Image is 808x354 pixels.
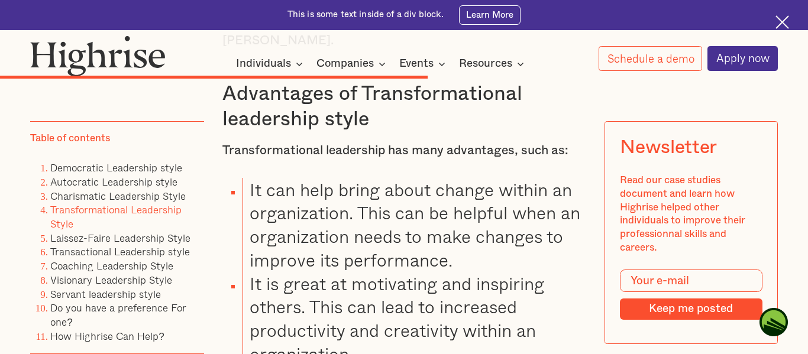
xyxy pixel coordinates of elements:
a: Democratic Leadership style [50,160,182,176]
a: Coaching Leadership Style [50,258,173,274]
div: Events [399,57,434,71]
a: Transactional Leadership style [50,244,190,260]
input: Your e-mail [620,269,762,292]
div: Companies [316,57,389,71]
div: Events [399,57,449,71]
a: Learn More [459,5,521,25]
p: Transformational leadership has many advantages, such as: [222,141,586,160]
a: Visionary Leadership Style [50,272,172,288]
a: How Highrise Can Help? [50,328,164,344]
div: Resources [459,57,528,71]
a: Schedule a demo [599,46,703,71]
li: It can help bring about change within an organization. This can be helpful when an organization n... [243,178,585,272]
img: Highrise logo [30,35,165,76]
div: Companies [316,57,374,71]
div: Newsletter [620,137,717,159]
a: Transformational Leadership Style [50,202,182,232]
a: Autocratic Leadership style [50,174,177,190]
div: This is some text inside of a div block. [287,9,444,21]
div: Individuals [236,57,291,71]
a: Apply now [707,46,778,71]
a: Laissez-Faire Leadership Style [50,230,190,246]
div: Table of contents [30,132,110,145]
a: Do you have a preference For one? [50,300,186,330]
img: Cross icon [775,15,789,29]
a: Servant leadership style [50,286,161,302]
div: Read our case studies document and learn how Highrise helped other individuals to improve their p... [620,174,762,254]
input: Keep me posted [620,298,762,320]
div: Resources [459,57,512,71]
div: Individuals [236,57,306,71]
a: Charismatic Leadership Style [50,188,186,204]
form: Modal Form [620,269,762,320]
h3: Advantages of Transformational leadership style [222,82,586,132]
